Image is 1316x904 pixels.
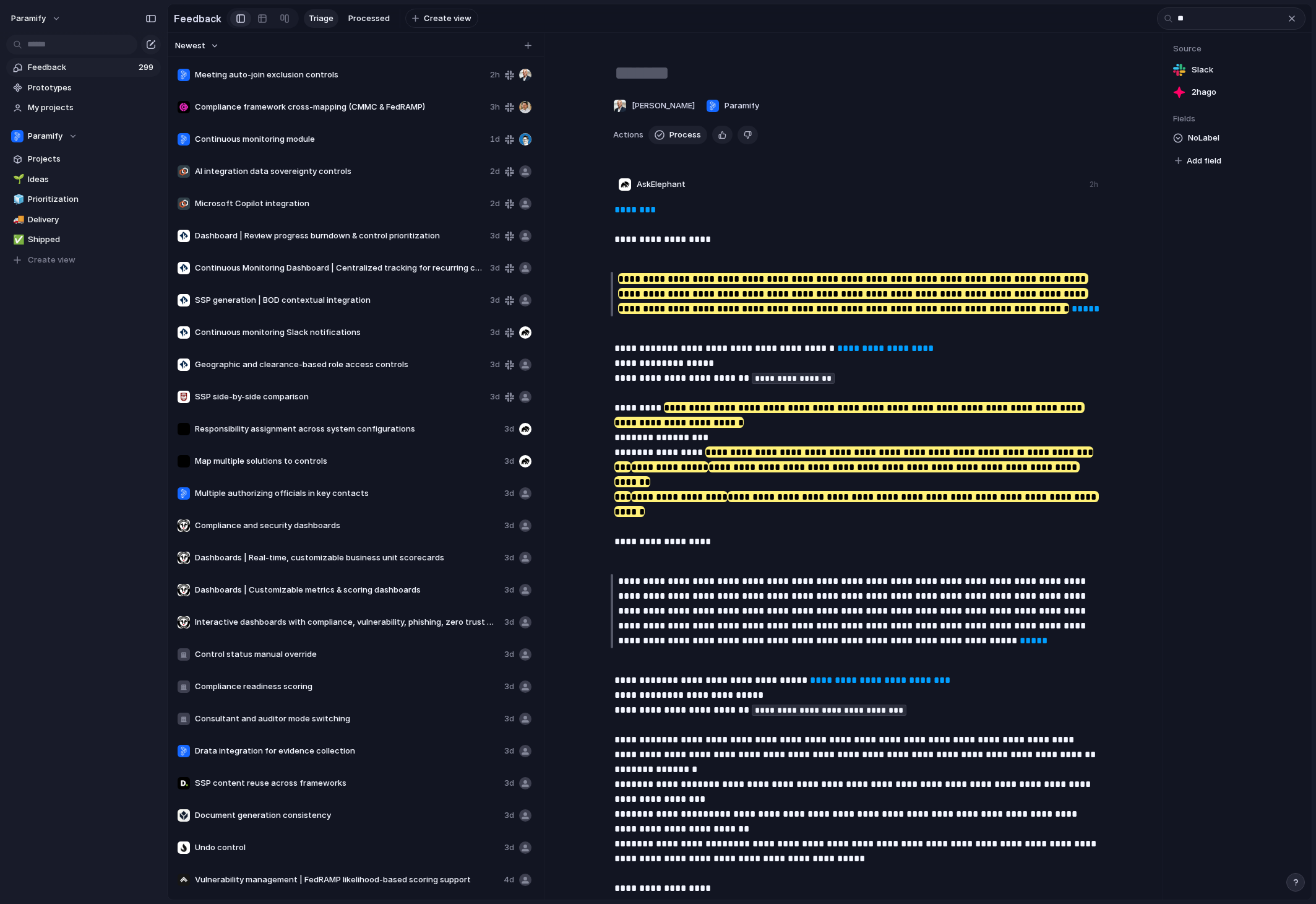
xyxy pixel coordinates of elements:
[304,9,338,28] a: Triage
[13,193,22,207] div: 🧊
[13,233,22,247] div: ✅
[195,294,485,306] span: SSP generation | BOD contextual integration
[405,9,478,28] button: Create view
[195,391,485,403] span: SSP side-by-side comparison
[6,98,161,117] a: My projects
[195,616,499,628] span: Interactive dashboards with compliance, vulnerability, phishing, zero trust metrics and business ...
[175,40,205,52] span: Newest
[195,552,499,564] span: Dashboards | Real-time, customizable business unit scorecards
[13,212,22,227] div: 🚚
[703,96,762,116] button: Paramify
[1173,153,1223,169] button: Add field
[6,127,161,146] button: Paramify
[11,12,46,25] span: Paramify
[504,487,514,500] span: 3d
[504,777,514,789] span: 3d
[11,173,24,186] button: 🌱
[725,100,759,112] span: Paramify
[28,102,157,114] span: My projects
[195,519,499,532] span: Compliance and security dashboards
[28,193,157,206] span: Prioritization
[738,126,758,144] button: Delete
[490,230,500,242] span: 3d
[195,713,499,725] span: Consultant and auditor mode switching
[195,326,485,339] span: Continuous monitoring Slack notifications
[195,359,485,371] span: Geographic and clearance-based role access controls
[139,61,156,74] span: 299
[6,79,161,97] a: Prototypes
[490,69,500,81] span: 2h
[6,170,161,189] div: 🌱Ideas
[195,423,499,435] span: Responsibility assignment across system configurations
[11,214,24,226] button: 🚚
[504,584,514,596] span: 3d
[1187,155,1221,167] span: Add field
[173,38,221,54] button: Newest
[11,233,24,246] button: ✅
[13,172,22,186] div: 🌱
[504,874,514,886] span: 4d
[490,262,500,274] span: 3d
[11,193,24,206] button: 🧊
[504,713,514,725] span: 3d
[490,294,500,306] span: 3d
[195,745,499,757] span: Drata integration for evidence collection
[28,153,157,165] span: Projects
[195,230,485,242] span: Dashboard | Review progress burndown & control prioritization
[504,519,514,532] span: 3d
[195,809,499,822] span: Document generation consistency
[504,616,514,628] span: 3d
[669,129,701,141] span: Process
[1192,86,1216,98] span: 2h ago
[504,745,514,757] span: 3d
[195,262,485,274] span: Continuous Monitoring Dashboard | Centralized tracking for recurring compliance activities
[490,198,500,210] span: 2d
[1188,131,1219,146] span: No Label
[490,326,500,339] span: 3d
[343,9,395,28] a: Processed
[195,69,485,81] span: Meeting auto-join exclusion controls
[637,178,686,191] span: AskElephant
[28,130,62,142] span: Paramify
[28,61,135,74] span: Feedback
[610,96,698,116] button: [PERSON_NAME]
[490,101,500,113] span: 3h
[28,233,157,246] span: Shipped
[195,648,499,661] span: Control status manual override
[1090,179,1098,190] div: 2h
[195,584,499,596] span: Dashboards | Customizable metrics & scoring dashboards
[490,165,500,178] span: 2d
[504,552,514,564] span: 3d
[504,841,514,854] span: 3d
[1173,113,1302,125] span: Fields
[195,165,485,178] span: AI integration data sovereignty controls
[195,198,485,210] span: Microsoft Copilot integration
[6,190,161,209] a: 🧊Prioritization
[1192,64,1213,76] span: Slack
[613,129,643,141] span: Actions
[6,251,161,269] button: Create view
[195,841,499,854] span: Undo control
[28,82,157,94] span: Prototypes
[490,133,500,146] span: 1d
[6,9,67,28] button: Paramify
[504,423,514,435] span: 3d
[1173,43,1302,55] span: Source
[6,230,161,249] div: ✅Shipped
[195,101,485,113] span: Compliance framework cross-mapping (CMMC & FedRAMP)
[195,133,485,146] span: Continuous monitoring module
[195,487,499,500] span: Multiple authorizing officials in key contacts
[504,809,514,822] span: 3d
[195,874,499,886] span: Vulnerability management | FedRAMP likelihood-based scoring support
[195,455,499,467] span: Map multiple solutions to controls
[174,11,221,26] h2: Feedback
[504,648,514,661] span: 3d
[1173,61,1302,79] a: Slack
[632,100,695,112] span: [PERSON_NAME]
[28,214,157,226] span: Delivery
[424,12,471,25] span: Create view
[309,12,333,25] span: Triage
[6,211,161,229] div: 🚚Delivery
[195,777,499,789] span: SSP content reuse across frameworks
